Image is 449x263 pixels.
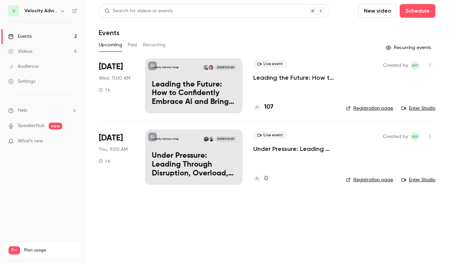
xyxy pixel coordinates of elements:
[18,122,45,129] a: SpeakerHub
[383,133,408,141] span: Created by
[209,65,213,70] img: Wes Boggs
[411,133,419,141] span: Abbie Mood
[9,246,20,254] span: Pro
[152,66,179,69] p: Velocity Advisory Group
[99,29,119,37] h1: Events
[8,33,32,40] div: Events
[152,80,236,107] p: Leading the Future: How to Confidently Embrace AI and Bring Your Team Along
[412,61,418,69] span: AM
[253,60,287,68] span: Live event
[143,40,166,50] button: Recurring
[8,107,77,114] li: help-dropdown-opener
[346,105,393,112] a: Registration page
[400,4,435,18] button: Schedule
[99,75,130,82] span: Wed, 11:00 AM
[99,133,123,143] span: [DATE]
[99,146,128,153] span: Thu, 9:00 AM
[253,103,273,112] a: 107
[383,42,435,53] button: Recurring events
[25,7,57,14] h6: Velocity Advisory Group
[145,59,242,113] a: Velocity Advisory GroupWes BoggsDan Silvert[DATE] 11:00 AMLeading the Future: How to Confidently ...
[253,74,335,82] a: Leading the Future: How to Confidently Embrace AI and Bring Your Team Along
[264,103,273,112] h4: 107
[401,176,435,183] a: Enter Studio
[383,61,408,69] span: Created by
[24,248,77,253] span: Plan usage
[346,176,393,183] a: Registration page
[18,107,28,114] span: Help
[204,65,208,70] img: Dan Silvert
[145,130,242,184] a: Velocity Advisory GroupChristian NielsonAmanda Nichols[DATE] 9:00 AMUnder Pressure: Leading Throu...
[253,174,268,183] a: 0
[12,7,15,15] span: V
[152,152,236,178] p: Under Pressure: Leading Through Disruption, Overload, and Change
[49,123,62,129] span: new
[401,105,435,112] a: Enter Studio
[99,130,134,184] div: Aug 28 Thu, 9:00 AM (America/Denver)
[358,4,397,18] button: New video
[128,40,138,50] button: Past
[99,158,110,164] div: 1 h
[18,138,43,145] span: What's new
[253,131,287,139] span: Live event
[152,137,179,141] p: Velocity Advisory Group
[8,78,35,85] div: Settings
[8,63,38,70] div: Audience
[8,48,32,55] div: Videos
[215,65,236,70] span: [DATE] 11:00 AM
[264,174,268,183] h4: 0
[99,87,110,93] div: 1 h
[99,61,123,72] span: [DATE]
[253,145,335,153] a: Under Pressure: Leading Through Disruption, Overload, and Change
[99,59,134,113] div: Aug 20 Wed, 11:00 AM (America/Denver)
[412,133,418,141] span: AM
[411,61,419,69] span: Abbie Mood
[69,138,77,144] iframe: Noticeable Trigger
[105,7,173,15] div: Search for videos or events
[215,137,236,141] span: [DATE] 9:00 AM
[99,40,122,50] button: Upcoming
[204,137,208,141] img: Amanda Nichols
[209,137,213,141] img: Christian Nielson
